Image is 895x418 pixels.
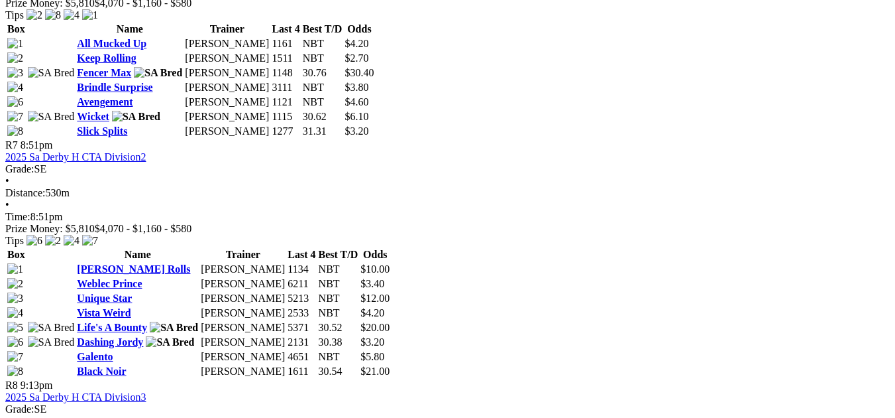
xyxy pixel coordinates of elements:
td: NBT [302,96,343,109]
a: Fencer Max [77,67,131,78]
td: [PERSON_NAME] [184,110,270,123]
a: Galento [77,351,113,362]
td: 1611 [287,365,316,378]
td: 1121 [271,96,300,109]
td: [PERSON_NAME] [200,321,286,334]
th: Name [76,248,199,261]
th: Last 4 [271,23,300,36]
a: Keep Rolling [77,52,136,64]
span: 9:13pm [21,380,53,391]
span: $4,070 - $1,160 - $580 [95,223,192,234]
td: 31.31 [302,125,343,138]
div: SE [5,163,890,175]
td: NBT [318,307,359,320]
img: 6 [7,336,23,348]
td: NBT [318,292,359,305]
img: 3 [7,67,23,79]
a: All Mucked Up [77,38,146,49]
img: 1 [7,38,23,50]
span: 8:51pm [21,139,53,151]
a: 2025 Sa Derby H CTA Division3 [5,391,146,403]
span: $3.20 [344,125,368,137]
td: 1134 [287,263,316,276]
td: [PERSON_NAME] [184,81,270,94]
td: 1148 [271,66,300,80]
span: $4.60 [344,96,368,107]
div: SE [5,403,890,415]
span: Grade: [5,163,34,174]
span: Distance: [5,187,45,198]
td: [PERSON_NAME] [184,96,270,109]
span: Tips [5,9,24,21]
a: Dashing Jordy [77,336,143,348]
img: 4 [64,9,79,21]
td: 2131 [287,336,316,349]
td: 30.54 [318,365,359,378]
img: 4 [7,82,23,94]
img: 7 [7,111,23,123]
a: Avengement [77,96,132,107]
img: 8 [7,125,23,137]
th: Last 4 [287,248,316,261]
span: $2.70 [344,52,368,64]
img: 4 [64,235,79,247]
img: 1 [7,263,23,275]
a: Vista Weird [77,307,131,318]
span: • [5,175,9,186]
img: 6 [26,235,42,247]
td: 30.62 [302,110,343,123]
td: [PERSON_NAME] [184,125,270,138]
td: 2533 [287,307,316,320]
span: $12.00 [360,293,390,304]
td: NBT [302,81,343,94]
span: $6.10 [344,111,368,122]
img: 8 [7,366,23,378]
img: 8 [45,9,61,21]
td: NBT [318,350,359,364]
td: NBT [318,277,359,291]
span: $10.00 [360,263,390,275]
span: $30.40 [344,67,374,78]
td: [PERSON_NAME] [200,350,286,364]
span: $5.80 [360,351,384,362]
td: 1161 [271,37,300,50]
td: [PERSON_NAME] [184,52,270,65]
td: NBT [318,263,359,276]
img: 2 [45,235,61,247]
td: 6211 [287,277,316,291]
td: 1277 [271,125,300,138]
td: NBT [302,52,343,65]
td: 30.76 [302,66,343,80]
span: Time: [5,211,30,222]
td: [PERSON_NAME] [200,365,286,378]
a: Wicket [77,111,109,122]
img: 3 [7,293,23,305]
img: 2 [7,278,23,290]
a: Brindle Surprise [77,82,152,93]
img: 1 [82,9,98,21]
img: SA Bred [28,67,75,79]
img: SA Bred [28,111,75,123]
div: 530m [5,187,890,199]
span: Box [7,23,25,35]
td: [PERSON_NAME] [200,307,286,320]
a: Life's A Bounty [77,322,147,333]
th: Trainer [184,23,270,36]
th: Odds [344,23,374,36]
div: Prize Money: $5,810 [5,223,890,235]
td: 4651 [287,350,316,364]
img: 7 [82,235,98,247]
span: R7 [5,139,18,151]
th: Name [76,23,183,36]
td: [PERSON_NAME] [200,263,286,276]
th: Odds [360,248,390,261]
span: • [5,199,9,210]
span: $20.00 [360,322,390,333]
img: SA Bred [146,336,194,348]
a: Slick Splits [77,125,127,137]
img: SA Bred [28,322,75,334]
img: 2 [26,9,42,21]
td: 5213 [287,292,316,305]
img: 2 [7,52,23,64]
a: Black Noir [77,366,126,377]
